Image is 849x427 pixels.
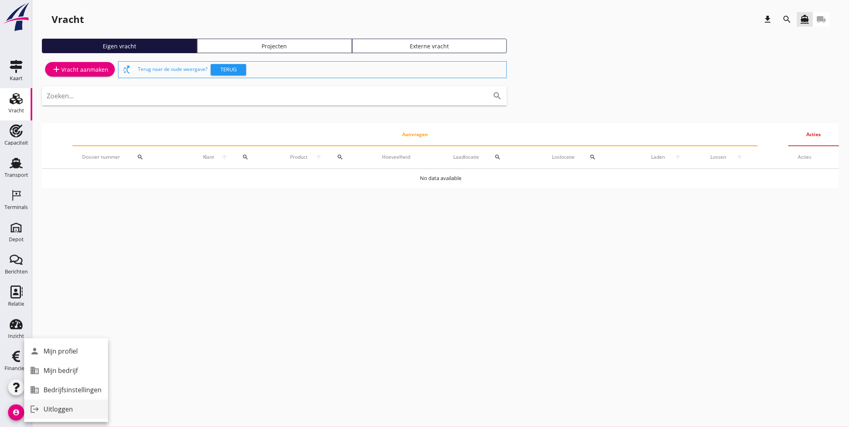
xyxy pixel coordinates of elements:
[44,346,102,356] div: Mijn profiel
[82,147,180,167] div: Dossier nummer
[52,64,61,74] i: add
[4,205,28,210] div: Terminals
[44,366,102,375] div: Mijn bedrijf
[4,140,28,145] div: Capaciteit
[44,404,102,414] div: Uitloggen
[492,91,502,101] i: search
[201,42,349,50] div: Projecten
[138,62,503,78] div: Terug naar de oude weergave?
[706,153,732,161] span: Lossen
[798,153,830,161] div: Acties
[197,39,352,53] a: Projecten
[242,154,249,160] i: search
[45,62,115,77] a: Vracht aanmaken
[10,76,23,81] div: Kaart
[27,363,43,379] i: business
[218,154,232,160] i: arrow_upward
[5,269,28,274] div: Berichten
[356,42,504,50] div: Externe vracht
[27,382,43,398] i: business
[8,334,24,339] div: Inzicht
[2,2,31,32] img: logo-small.a267ee39.svg
[311,154,326,160] i: arrow_upward
[24,380,108,400] a: Bedrijfsinstellingen
[24,361,108,380] a: Mijn bedrijf
[352,39,507,53] a: Externe vracht
[211,64,246,75] button: Terug
[789,123,839,146] th: Acties
[73,123,758,146] th: Aanvragen
[27,343,43,359] i: person
[670,154,686,160] i: arrow_upward
[763,15,773,24] i: download
[42,169,839,188] td: No data available
[783,15,792,24] i: search
[731,154,748,160] i: arrow_upward
[199,153,218,161] span: Klant
[52,64,108,74] div: Vracht aanmaken
[137,154,143,160] i: search
[52,13,84,26] div: Vracht
[46,42,193,50] div: Eigen vracht
[552,147,627,167] div: Loslocatie
[8,404,24,421] i: account_circle
[4,172,28,178] div: Transport
[286,153,311,161] span: Product
[382,153,434,161] div: Hoeveelheid
[646,153,670,161] span: Laden
[494,154,501,160] i: search
[8,301,24,307] div: Relatie
[8,108,24,113] div: Vracht
[800,15,810,24] i: directions_boat
[9,237,24,242] div: Depot
[453,147,533,167] div: Laadlocatie
[47,89,480,102] input: Zoeken...
[44,385,102,395] div: Bedrijfsinstellingen
[24,342,108,361] a: Mijn profiel
[590,154,596,160] i: search
[122,65,131,75] i: switch_access_shortcut
[42,39,197,53] a: Eigen vracht
[817,15,826,24] i: local_shipping
[27,401,43,417] i: logout
[4,366,28,371] div: Financieel
[214,66,243,74] div: Terug
[337,154,344,160] i: search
